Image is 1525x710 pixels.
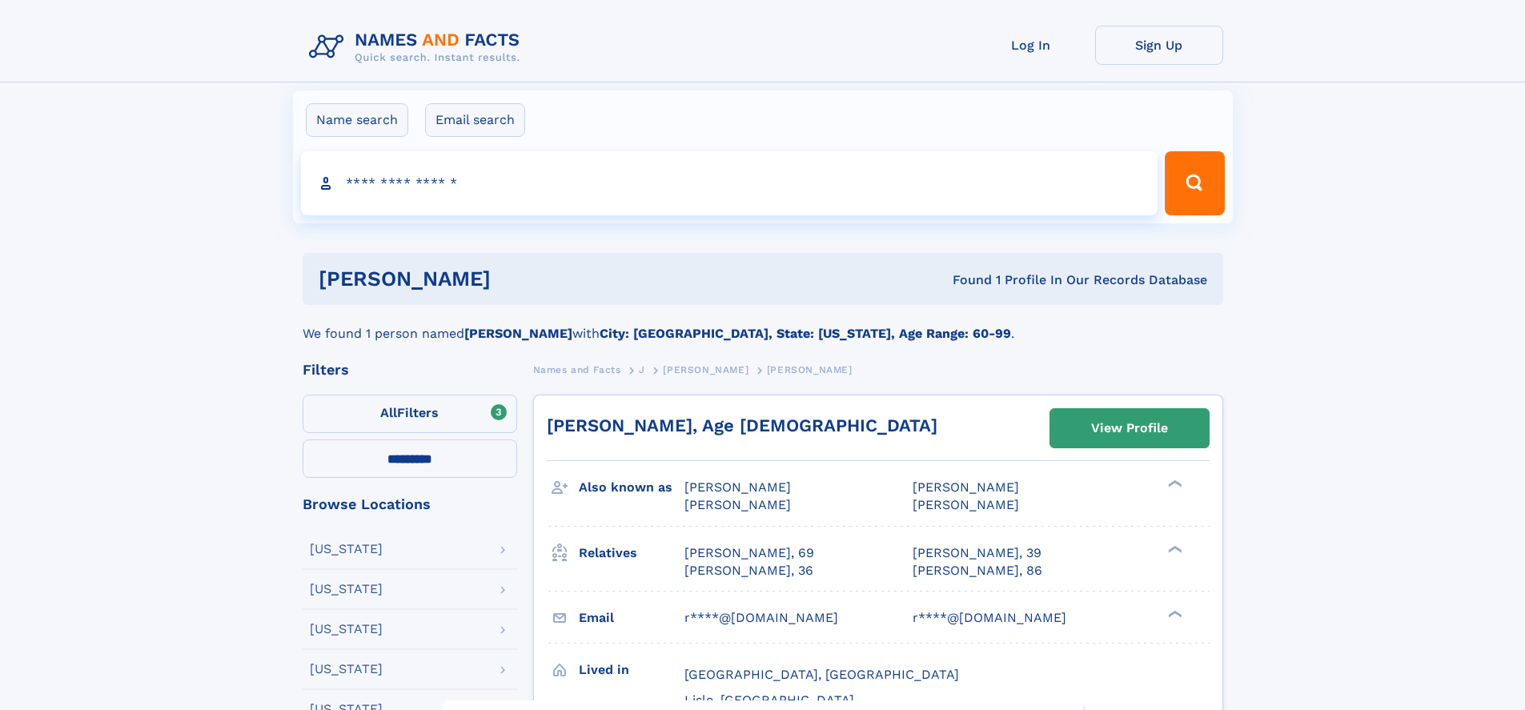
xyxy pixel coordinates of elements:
[303,363,517,377] div: Filters
[319,269,722,289] h1: [PERSON_NAME]
[913,544,1041,562] a: [PERSON_NAME], 39
[306,103,408,137] label: Name search
[913,479,1019,495] span: [PERSON_NAME]
[310,543,383,556] div: [US_STATE]
[913,562,1042,580] a: [PERSON_NAME], 86
[663,359,748,379] a: [PERSON_NAME]
[639,364,645,375] span: J
[639,359,645,379] a: J
[684,562,813,580] a: [PERSON_NAME], 36
[1095,26,1223,65] a: Sign Up
[684,667,959,682] span: [GEOGRAPHIC_DATA], [GEOGRAPHIC_DATA]
[303,497,517,511] div: Browse Locations
[1164,544,1183,554] div: ❯
[1165,151,1224,215] button: Search Button
[1164,608,1183,619] div: ❯
[579,656,684,684] h3: Lived in
[579,604,684,632] h3: Email
[767,364,853,375] span: [PERSON_NAME]
[303,26,533,69] img: Logo Names and Facts
[663,364,748,375] span: [PERSON_NAME]
[547,415,937,435] a: [PERSON_NAME], Age [DEMOGRAPHIC_DATA]
[380,405,397,420] span: All
[579,474,684,501] h3: Also known as
[301,151,1158,215] input: search input
[684,497,791,512] span: [PERSON_NAME]
[310,623,383,636] div: [US_STATE]
[1091,410,1168,447] div: View Profile
[721,271,1207,289] div: Found 1 Profile In Our Records Database
[303,305,1223,343] div: We found 1 person named with .
[310,663,383,676] div: [US_STATE]
[967,26,1095,65] a: Log In
[600,326,1011,341] b: City: [GEOGRAPHIC_DATA], State: [US_STATE], Age Range: 60-99
[913,497,1019,512] span: [PERSON_NAME]
[425,103,525,137] label: Email search
[579,540,684,567] h3: Relatives
[464,326,572,341] b: [PERSON_NAME]
[310,583,383,596] div: [US_STATE]
[533,359,621,379] a: Names and Facts
[1164,479,1183,489] div: ❯
[1050,409,1209,447] a: View Profile
[684,692,854,708] span: Lisle, [GEOGRAPHIC_DATA]
[684,544,814,562] a: [PERSON_NAME], 69
[303,395,517,433] label: Filters
[684,479,791,495] span: [PERSON_NAME]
